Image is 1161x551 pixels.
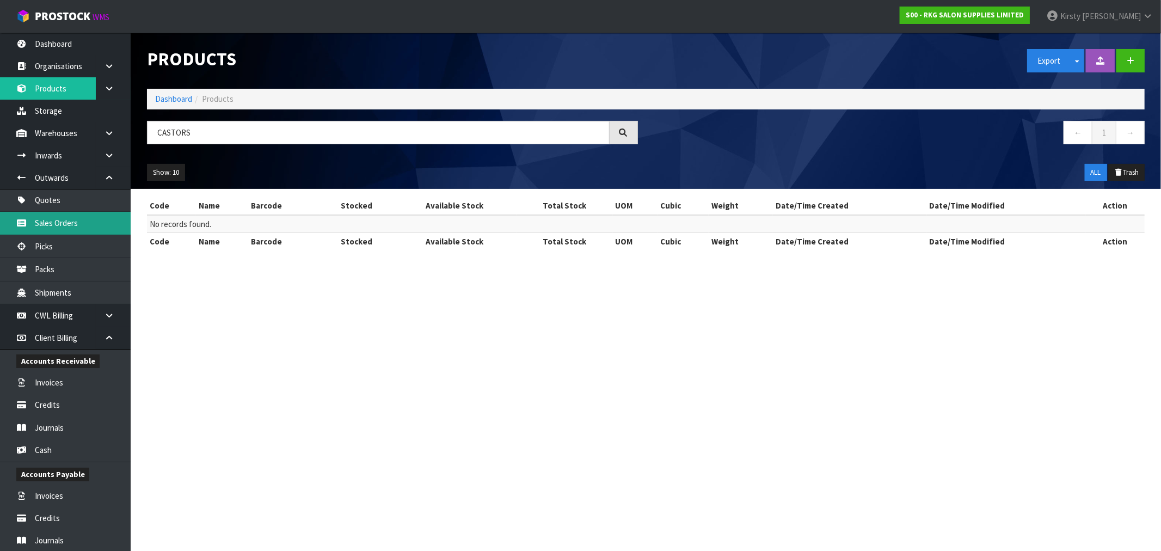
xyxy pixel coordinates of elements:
[1060,11,1080,21] span: Kirsty
[320,233,392,250] th: Stocked
[147,197,196,215] th: Code
[147,215,1145,233] td: No records found.
[773,233,927,250] th: Date/Time Created
[392,233,517,250] th: Available Stock
[155,94,192,104] a: Dashboard
[1064,121,1092,144] a: ←
[906,10,1024,20] strong: S00 - RKG SALON SUPPLIES LIMITED
[16,468,89,481] span: Accounts Payable
[147,164,185,181] button: Show: 10
[93,12,109,22] small: WMS
[613,197,658,215] th: UOM
[196,233,248,250] th: Name
[658,197,709,215] th: Cubic
[1085,164,1107,181] button: ALL
[248,233,320,250] th: Barcode
[202,94,234,104] span: Products
[320,197,392,215] th: Stocked
[16,9,30,23] img: cube-alt.png
[1086,197,1145,215] th: Action
[248,197,320,215] th: Barcode
[1086,233,1145,250] th: Action
[1116,121,1145,144] a: →
[196,197,248,215] th: Name
[709,233,773,250] th: Weight
[1082,11,1141,21] span: [PERSON_NAME]
[1027,49,1071,72] button: Export
[147,233,196,250] th: Code
[517,197,613,215] th: Total Stock
[1108,164,1145,181] button: Trash
[658,233,709,250] th: Cubic
[900,7,1030,24] a: S00 - RKG SALON SUPPLIES LIMITED
[517,233,613,250] th: Total Stock
[392,197,517,215] th: Available Stock
[927,197,1086,215] th: Date/Time Modified
[927,233,1086,250] th: Date/Time Modified
[654,121,1145,148] nav: Page navigation
[147,121,610,144] input: Search products
[35,9,90,23] span: ProStock
[773,197,927,215] th: Date/Time Created
[1092,121,1116,144] a: 1
[709,197,773,215] th: Weight
[147,49,638,69] h1: Products
[16,354,100,368] span: Accounts Receivable
[613,233,658,250] th: UOM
